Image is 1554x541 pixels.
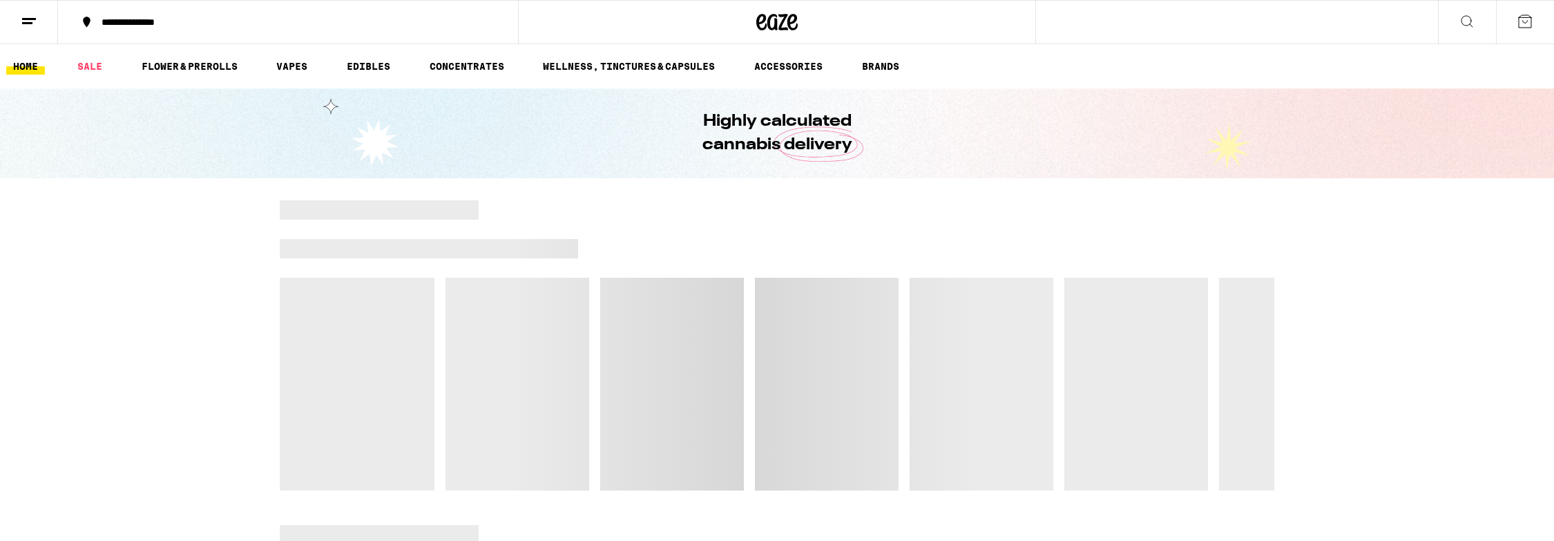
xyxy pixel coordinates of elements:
[663,110,891,157] h1: Highly calculated cannabis delivery
[855,58,906,75] a: BRANDS
[340,58,397,75] a: EDIBLES
[135,58,244,75] a: FLOWER & PREROLLS
[536,58,722,75] a: WELLNESS, TINCTURES & CAPSULES
[269,58,314,75] a: VAPES
[423,58,511,75] a: CONCENTRATES
[70,58,109,75] a: SALE
[6,58,45,75] a: HOME
[747,58,829,75] a: ACCESSORIES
